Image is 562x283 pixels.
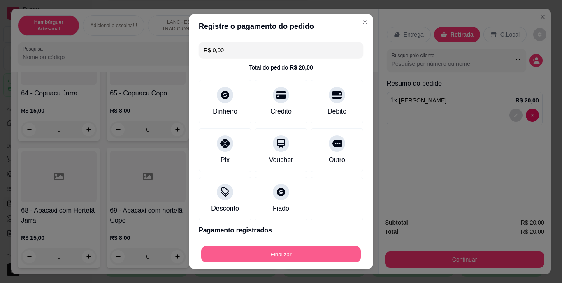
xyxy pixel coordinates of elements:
[199,225,363,235] p: Pagamento registrados
[290,63,313,72] div: R$ 20,00
[211,204,239,213] div: Desconto
[213,107,237,116] div: Dinheiro
[327,107,346,116] div: Débito
[273,204,289,213] div: Fiado
[189,14,373,39] header: Registre o pagamento do pedido
[201,246,361,262] button: Finalizar
[329,155,345,165] div: Outro
[358,16,372,29] button: Close
[221,155,230,165] div: Pix
[249,63,313,72] div: Total do pedido
[204,42,358,58] input: Ex.: hambúrguer de cordeiro
[270,107,292,116] div: Crédito
[269,155,293,165] div: Voucher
